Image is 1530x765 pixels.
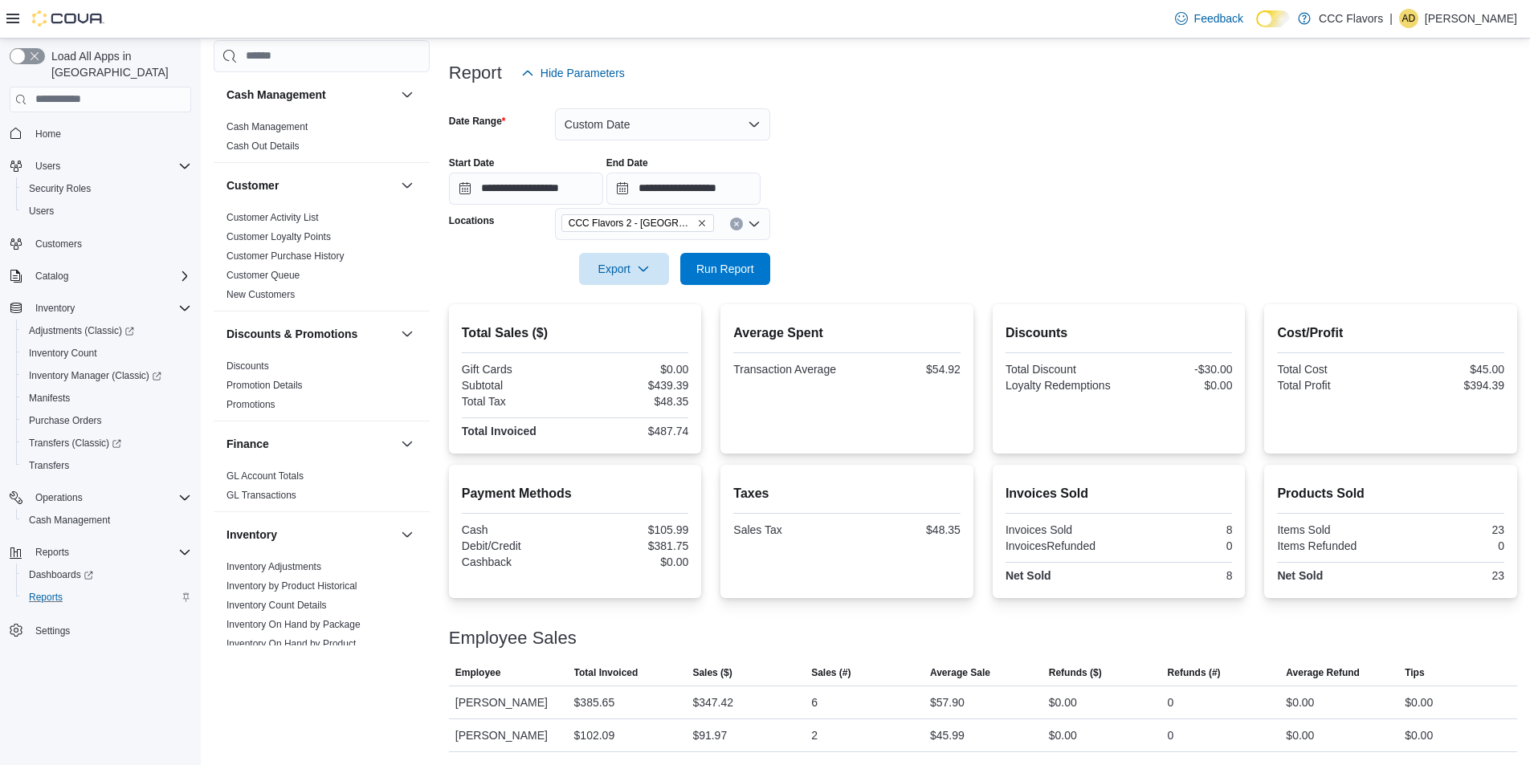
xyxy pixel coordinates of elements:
a: Dashboards [22,565,100,584]
div: $381.75 [578,539,688,552]
span: Security Roles [29,182,91,195]
strong: Total Invoiced [462,425,537,437]
span: Export [589,253,659,285]
span: Purchase Orders [22,411,191,430]
span: Home [29,124,191,144]
div: $0.00 [1049,726,1077,745]
a: Customer Loyalty Points [226,231,331,242]
label: Locations [449,214,495,227]
div: $45.99 [930,726,965,745]
span: Run Report [696,261,754,277]
div: 8 [1122,523,1232,536]
a: Customers [29,234,88,254]
a: Adjustments (Classic) [22,321,141,340]
div: $105.99 [578,523,688,536]
span: Transfers [22,456,191,475]
a: Manifests [22,389,76,408]
div: Cash [462,523,572,536]
h3: Customer [226,177,279,193]
div: Cashback [462,555,572,568]
div: Total Tax [462,395,572,408]
a: New Customers [226,289,295,300]
span: Reports [22,588,191,607]
a: Users [22,201,60,221]
a: Reports [22,588,69,607]
span: Operations [35,491,83,504]
div: $48.35 [578,395,688,408]
a: Inventory On Hand by Product [226,638,356,649]
div: Transaction Average [733,363,843,376]
div: Invoices Sold [1006,523,1116,536]
div: $57.90 [930,693,965,712]
button: Users [29,157,67,176]
input: Press the down key to open a popover containing a calendar. [449,173,603,205]
div: [PERSON_NAME] [449,719,568,751]
button: Catalog [3,265,198,287]
span: Users [22,201,191,221]
div: [PERSON_NAME] [449,686,568,718]
button: Inventory [3,297,198,319]
button: Discounts & Promotions [226,326,394,342]
a: Customer Activity List [226,212,319,223]
button: Export [579,253,669,285]
h2: Discounts [1006,323,1233,343]
div: $487.74 [578,425,688,437]
a: Dashboards [16,564,198,586]
a: Customer Purchase History [226,250,345,262]
span: AD [1402,9,1416,28]
div: 0 [1168,726,1174,745]
button: Home [3,122,198,145]
button: Run Report [680,253,770,285]
span: Cash Management [29,514,110,527]
div: $0.00 [1122,379,1232,392]
a: Customer Queue [226,270,300,281]
span: Catalog [29,267,191,286]
button: Open list of options [748,218,761,230]
span: Adjustments (Classic) [29,324,134,337]
div: 0 [1168,693,1174,712]
h3: Report [449,63,502,83]
div: 23 [1394,569,1504,582]
span: Sales (#) [811,666,851,679]
button: Operations [3,486,198,509]
span: Settings [29,620,191,640]
label: Date Range [449,115,506,128]
span: Reports [29,591,63,604]
div: 2 [811,726,818,745]
span: Load All Apps in [GEOGRAPHIC_DATA] [45,48,191,80]
h2: Average Spent [733,323,961,343]
span: Reports [35,546,69,559]
span: Home [35,128,61,140]
span: Promotion Details [226,379,303,392]
button: Discounts & Promotions [398,324,417,344]
div: 0 [1394,539,1504,552]
button: Settings [3,618,198,641]
button: Customers [3,232,198,255]
div: Items Sold [1277,523,1387,536]
div: Andrea Derosier [1399,9,1418,28]
div: $439.39 [578,379,688,392]
span: Transfers (Classic) [22,433,191,453]
span: Inventory Count Details [226,599,327,612]
span: Users [29,205,54,218]
span: Manifests [22,389,191,408]
span: Average Sale [930,666,990,679]
span: Purchase Orders [29,414,102,427]
div: Total Discount [1006,363,1116,376]
a: Promotions [226,399,275,410]
a: Adjustments (Classic) [16,319,198,342]
p: | [1389,9,1393,28]
div: $102.09 [574,726,615,745]
button: Custom Date [555,108,770,140]
span: New Customers [226,288,295,301]
button: Cash Management [398,85,417,104]
span: Total Invoiced [574,666,639,679]
a: Settings [29,621,76,641]
span: Customer Queue [226,269,300,282]
div: Items Refunded [1277,539,1387,552]
div: Discounts & Promotions [214,356,430,421]
a: GL Transactions [226,490,296,501]
span: Transfers [29,459,69,472]
a: Inventory Manager (Classic) [22,366,168,385]
span: Refunds (#) [1168,666,1221,679]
